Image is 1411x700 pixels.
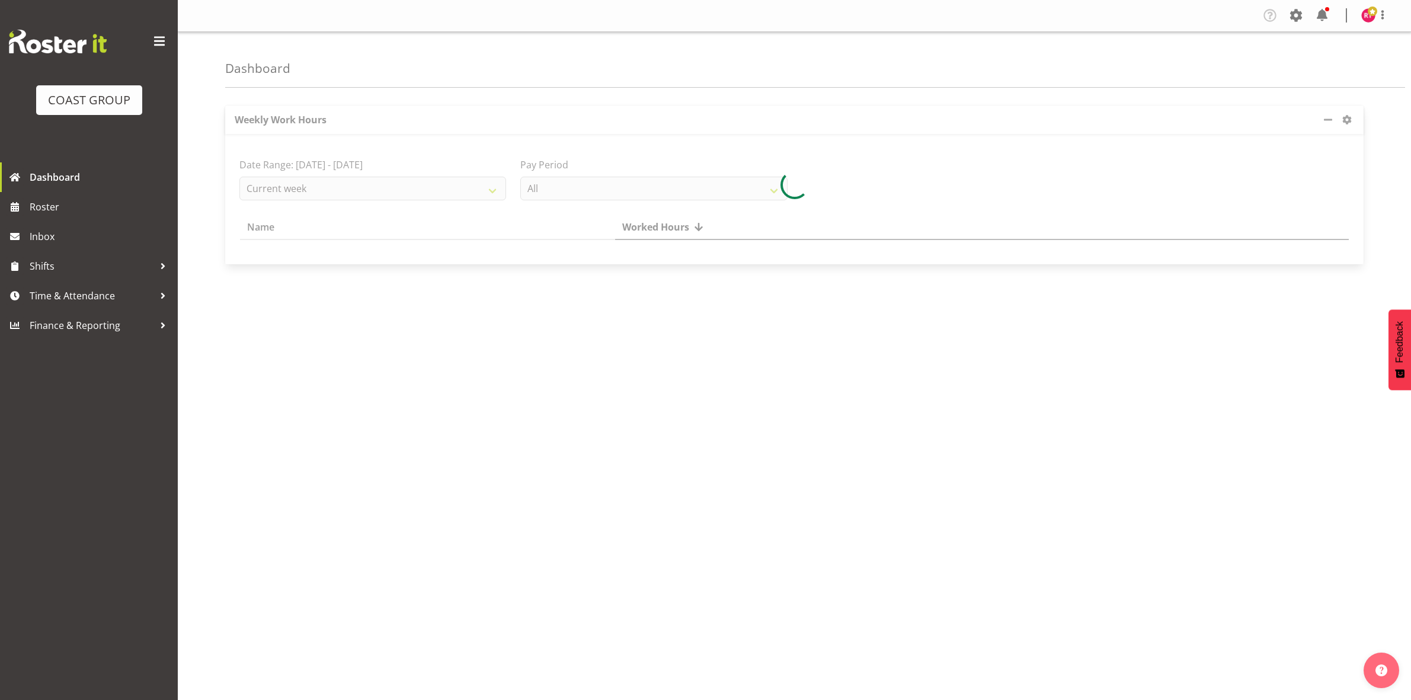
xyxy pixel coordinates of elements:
[225,62,290,75] h4: Dashboard
[1394,321,1405,363] span: Feedback
[30,228,172,245] span: Inbox
[9,30,107,53] img: Rosterit website logo
[30,168,172,186] span: Dashboard
[30,287,154,305] span: Time & Attendance
[1361,8,1375,23] img: reuben-thomas8009.jpg
[30,257,154,275] span: Shifts
[30,198,172,216] span: Roster
[30,317,154,334] span: Finance & Reporting
[48,91,130,109] div: COAST GROUP
[1388,309,1411,390] button: Feedback - Show survey
[1375,664,1387,676] img: help-xxl-2.png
